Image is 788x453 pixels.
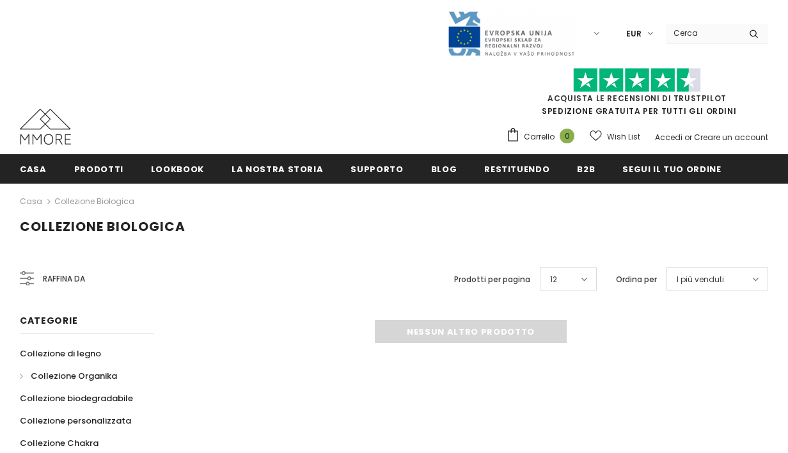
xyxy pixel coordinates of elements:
[577,154,595,183] a: B2B
[20,163,47,175] span: Casa
[20,347,101,360] span: Collezione di legno
[573,68,701,93] img: Fidati di Pilot Stars
[151,163,204,175] span: Lookbook
[20,109,71,145] img: Casi MMORE
[351,154,403,183] a: supporto
[506,127,581,147] a: Carrello 0
[20,365,117,387] a: Collezione Organika
[20,154,47,183] a: Casa
[590,125,640,148] a: Wish List
[20,387,133,409] a: Collezione biodegradabile
[43,272,85,286] span: Raffina da
[684,132,692,143] span: or
[20,194,42,209] a: Casa
[74,163,123,175] span: Prodotti
[232,163,323,175] span: La nostra storia
[655,132,682,143] a: Accedi
[351,163,403,175] span: supporto
[431,154,457,183] a: Blog
[31,370,117,382] span: Collezione Organika
[506,74,768,116] span: SPEDIZIONE GRATUITA PER TUTTI GLI ORDINI
[524,131,555,143] span: Carrello
[484,154,549,183] a: Restituendo
[431,163,457,175] span: Blog
[20,437,98,449] span: Collezione Chakra
[626,28,642,40] span: EUR
[447,28,575,38] a: Javni Razpis
[577,163,595,175] span: B2B
[560,129,574,143] span: 0
[20,409,131,432] a: Collezione personalizzata
[622,154,721,183] a: Segui il tuo ordine
[484,163,549,175] span: Restituendo
[454,273,530,286] label: Prodotti per pagina
[20,392,133,404] span: Collezione biodegradabile
[232,154,323,183] a: La nostra storia
[20,218,185,235] span: Collezione biologica
[54,196,134,207] a: Collezione biologica
[20,314,77,327] span: Categorie
[694,132,768,143] a: Creare un account
[607,131,640,143] span: Wish List
[677,273,724,286] span: I più venduti
[666,24,739,42] input: Search Site
[151,154,204,183] a: Lookbook
[550,273,557,286] span: 12
[447,10,575,57] img: Javni Razpis
[622,163,721,175] span: Segui il tuo ordine
[20,415,131,427] span: Collezione personalizzata
[616,273,657,286] label: Ordina per
[74,154,123,183] a: Prodotti
[20,342,101,365] a: Collezione di legno
[548,93,727,104] a: Acquista le recensioni di TrustPilot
